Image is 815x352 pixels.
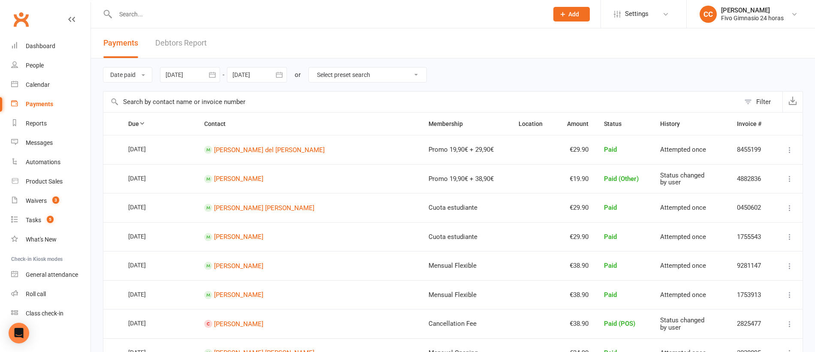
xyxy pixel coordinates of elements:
span: Attempted once [660,204,706,211]
div: Roll call [26,291,46,297]
a: [PERSON_NAME] [214,262,263,269]
td: 8455199 [729,135,774,164]
span: Paid [604,233,617,241]
th: Amount [555,113,596,135]
td: €19.90 [555,164,596,193]
div: Automations [26,159,60,165]
div: [DATE] [128,230,168,243]
div: [DATE] [128,288,168,301]
div: [DATE] [128,200,168,214]
div: Class check-in [26,310,63,317]
th: Membership [421,113,511,135]
div: Tasks [26,217,41,223]
a: [PERSON_NAME] [214,175,263,183]
span: Settings [625,4,649,24]
a: [PERSON_NAME] [214,291,263,299]
span: Promo 19,90€ + 38,90€ [429,175,494,183]
a: [PERSON_NAME] [214,320,263,328]
div: General attendance [26,271,78,278]
a: Waivers 3 [11,191,91,211]
span: Attempted once [660,233,706,241]
div: Dashboard [26,43,55,49]
span: Paid (Other) [604,175,639,183]
a: Dashboard [11,37,91,56]
span: Mensual Flexible [429,291,477,299]
a: Roll call [11,285,91,304]
div: What's New [26,236,57,243]
div: Filter [756,97,771,107]
div: [DATE] [128,316,168,330]
th: Contact [196,113,421,135]
div: CC [700,6,717,23]
a: Calendar [11,75,91,95]
button: Filter [740,92,782,112]
span: Payments [103,38,138,47]
a: Messages [11,133,91,153]
div: [DATE] [128,171,168,185]
a: People [11,56,91,75]
td: 1753913 [729,280,774,309]
div: Waivers [26,197,47,204]
span: Paid [604,146,617,153]
span: Mensual Flexible [429,262,477,269]
span: Status changed by user [660,316,704,331]
a: [PERSON_NAME] del [PERSON_NAME] [214,146,325,153]
span: 5 [47,216,54,223]
a: Debtors Report [155,28,207,58]
span: Promo 19,90€ + 29,90€ [429,146,494,153]
div: [PERSON_NAME] [721,6,784,14]
div: Messages [26,139,53,146]
input: Search by contact name or invoice number [103,92,740,112]
div: Reports [26,120,47,127]
input: Search... [113,8,542,20]
td: 1755543 [729,222,774,251]
td: €29.90 [555,193,596,222]
a: [PERSON_NAME] [PERSON_NAME] [214,204,314,211]
button: Add [553,7,590,21]
a: Reports [11,114,91,133]
a: Payments [11,95,91,114]
div: Calendar [26,81,50,88]
span: Attempted once [660,262,706,269]
span: Paid (POS) [604,320,635,328]
th: Status [596,113,652,135]
div: or [295,70,301,80]
span: Cancellation Fee [429,320,477,328]
div: Fivo Gimnasio 24 horas [721,14,784,22]
span: Add [568,11,579,18]
span: Paid [604,291,617,299]
span: Attempted once [660,146,706,153]
a: Class kiosk mode [11,304,91,323]
span: 3 [52,196,59,204]
a: Clubworx [10,9,32,30]
div: [DATE] [128,258,168,272]
div: Open Intercom Messenger [9,323,29,343]
th: History [652,113,729,135]
span: Paid [604,204,617,211]
th: Due [121,113,196,135]
div: [DATE] [128,142,168,156]
td: €38.90 [555,280,596,309]
a: Product Sales [11,172,91,191]
span: Paid [604,262,617,269]
a: What's New [11,230,91,249]
span: Status changed by user [660,171,704,187]
span: Cuota estudiante [429,233,477,241]
a: Tasks 5 [11,211,91,230]
td: 2825477 [729,309,774,338]
td: €38.90 [555,309,596,338]
td: 9281147 [729,251,774,280]
div: Product Sales [26,178,63,185]
th: Location [511,113,555,135]
button: Payments [103,28,138,58]
td: 0450602 [729,193,774,222]
span: Cuota estudiante [429,204,477,211]
td: 4882836 [729,164,774,193]
a: Automations [11,153,91,172]
div: People [26,62,44,69]
td: €29.90 [555,222,596,251]
a: [PERSON_NAME] [214,233,263,241]
td: €29.90 [555,135,596,164]
a: General attendance kiosk mode [11,265,91,285]
th: Invoice # [729,113,774,135]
